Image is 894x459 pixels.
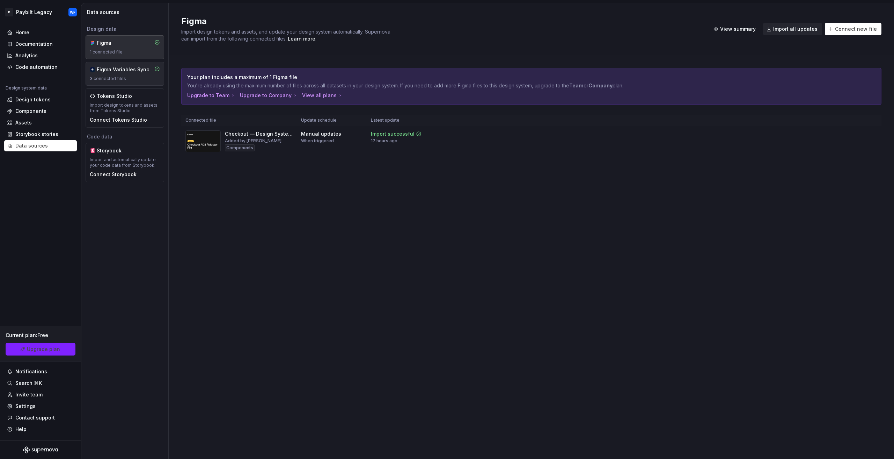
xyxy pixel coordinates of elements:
a: Home [4,27,77,38]
div: Components [15,108,46,115]
div: Import and automatically update your code data from Storybook. [90,157,160,168]
div: Documentation [15,41,53,48]
div: Tokens Studio [97,93,132,100]
a: StorybookImport and automatically update your code data from Storybook.Connect Storybook [86,143,164,182]
div: Data sources [87,9,166,16]
span: Import design tokens and assets, and update your design system automatically. Supernova can impor... [181,29,392,42]
div: Code data [86,133,164,140]
div: Paybilt Legacy [16,9,52,16]
svg: Supernova Logo [23,446,58,453]
button: View all plans [302,92,343,99]
a: Design tokens [4,94,77,105]
button: Upgrade to Company [240,92,298,99]
button: Search ⌘K [4,378,77,389]
button: Help [4,424,77,435]
th: Latest update [367,115,439,126]
h2: Figma [181,16,702,27]
div: Figma Variables Sync [97,66,149,73]
a: Learn more [288,35,315,42]
button: Connect new file [825,23,881,35]
a: Upgrade plan [6,343,75,356]
div: 1 connected file [90,49,160,55]
th: Update schedule [297,115,367,126]
th: Connected file [181,115,297,126]
div: Invite team [15,391,43,398]
b: Company [588,83,613,88]
button: Notifications [4,366,77,377]
div: When triggered [301,138,334,144]
div: Import design tokens and assets from Tokens Studio [90,102,160,114]
button: Connect Storybook [90,171,137,178]
div: Analytics [15,52,38,59]
div: Design system data [6,85,47,91]
a: Figma1 connected file [86,35,164,59]
a: Documentation [4,38,77,50]
div: Checkout — Design System — Master File [225,130,293,137]
a: Assets [4,117,77,128]
div: Home [15,29,29,36]
div: Added by [PERSON_NAME] [225,138,281,144]
p: Your plan includes a maximum of 1 Figma file [187,74,827,81]
div: Search ⌘K [15,380,42,387]
div: Figma [97,40,130,46]
button: Contact support [4,412,77,423]
span: Connect new file [835,26,877,33]
div: Manual updates [301,130,341,137]
div: WF [70,9,75,15]
button: Connect Tokens Studio [90,116,147,123]
div: Contact support [15,414,55,421]
a: Settings [4,401,77,412]
span: . [287,36,316,42]
div: Storybook stories [15,131,58,138]
div: Help [15,426,27,433]
div: Settings [15,403,36,410]
button: PPaybilt LegacyWF [1,5,80,20]
div: 17 hours ago [371,138,397,144]
div: Design tokens [15,96,51,103]
div: Import successful [371,130,415,137]
button: Import all updates [763,23,822,35]
a: Storybook stories [4,129,77,140]
button: Upgrade to Team [187,92,236,99]
a: Analytics [4,50,77,61]
a: Components [4,106,77,117]
a: Figma Variables Sync3 connected files [86,62,164,86]
span: Upgrade plan [27,346,60,353]
a: Code automation [4,62,77,73]
span: View summary [720,26,756,33]
div: Current plan : Free [6,332,75,339]
span: Import all updates [773,26,818,33]
b: Team [569,83,584,88]
div: P [5,8,13,16]
div: Data sources [15,142,48,149]
div: Assets [15,119,32,126]
button: View summary [710,23,760,35]
div: Components [225,144,255,151]
a: Tokens StudioImport design tokens and assets from Tokens StudioConnect Tokens Studio [86,88,164,128]
div: 3 connected files [90,76,160,81]
p: You're already using the maximum number of files across all datasets in your design system. If yo... [187,82,827,89]
div: Code automation [15,64,58,71]
div: Design data [86,26,164,33]
div: Storybook [97,147,130,154]
a: Data sources [4,140,77,151]
a: Invite team [4,389,77,400]
div: Notifications [15,368,47,375]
